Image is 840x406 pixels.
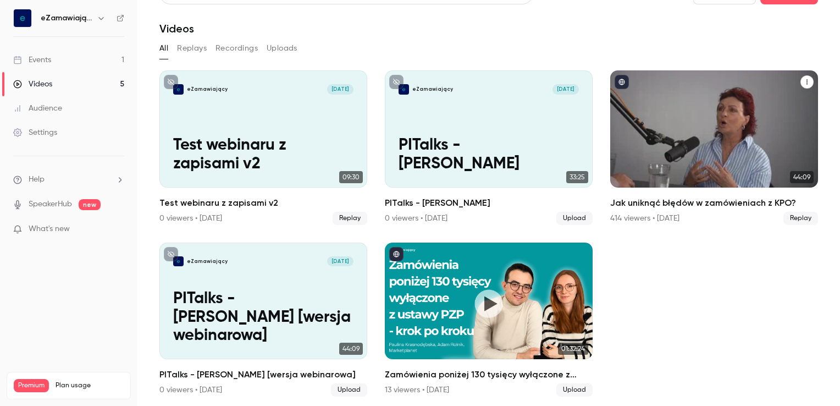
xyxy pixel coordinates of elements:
li: PITalks - Małgorzata Niemiec [wersja webinarowa] [159,243,367,397]
p: PITalks - [PERSON_NAME] [wersja webinarowa] [173,290,353,345]
button: All [159,40,168,57]
span: 44:09 [790,171,814,183]
img: Test webinaru z zapisami v2 [173,84,184,95]
p: eZamawiający [187,258,228,265]
img: PITalks - Bartosz Skowroński [399,84,409,95]
li: Test webinaru z zapisami v2 [159,70,367,225]
span: Upload [556,383,593,397]
a: 44:09Jak uniknąć błędów w zamówieniach z KPO?414 viewers • [DATE]Replay [610,70,818,225]
span: 44:09 [339,343,363,355]
h2: Zamówienia poniżej 130 tysięcy wyłączone z ustawy PZP- krok po kroku [385,368,593,381]
p: PITalks - [PERSON_NAME] [399,136,579,174]
div: Events [13,54,51,65]
ul: Videos [159,70,818,397]
p: eZamawiający [412,86,453,93]
div: Audience [13,103,62,114]
li: PITalks - Bartosz Skowroński [385,70,593,225]
span: What's new [29,223,70,235]
span: 01:32:24 [558,343,588,355]
span: Replay [333,212,367,225]
a: SpeakerHub [29,199,72,210]
li: Jak uniknąć błędów w zamówieniach z KPO? [610,70,818,225]
button: Replays [177,40,207,57]
span: Premium [14,379,49,392]
a: Test webinaru z zapisami v2eZamawiający[DATE]Test webinaru z zapisami v209:30Test webinaru z zapi... [159,70,367,225]
div: 0 viewers • [DATE] [385,213,447,224]
iframe: Noticeable Trigger [111,224,124,234]
span: Replay [783,212,818,225]
span: 33:25 [566,171,588,183]
a: PITalks - Małgorzata Niemiec [wersja webinarowa]eZamawiający[DATE]PITalks - [PERSON_NAME] [wersja... [159,243,367,397]
button: unpublished [164,75,178,89]
div: 13 viewers • [DATE] [385,385,449,396]
button: unpublished [164,247,178,261]
button: published [389,247,404,261]
img: PITalks - Małgorzata Niemiec [wersja webinarowa] [173,256,184,267]
li: Zamówienia poniżej 130 tysięcy wyłączone z ustawy PZP- krok po kroku [385,243,593,397]
img: eZamawiający [14,9,31,27]
a: PITalks - Bartosz SkowrońskieZamawiający[DATE]PITalks - [PERSON_NAME]33:25PITalks - [PERSON_NAME]... [385,70,593,225]
h6: eZamawiający [41,13,92,24]
span: [DATE] [552,84,579,95]
h1: Videos [159,22,194,35]
span: Upload [556,212,593,225]
button: Recordings [215,40,258,57]
button: unpublished [389,75,404,89]
span: [DATE] [327,256,353,267]
div: Videos [13,79,52,90]
button: Uploads [267,40,297,57]
p: eZamawiający [187,86,228,93]
span: Plan usage [56,381,124,390]
div: 0 viewers • [DATE] [159,213,222,224]
h2: Jak uniknąć błędów w zamówieniach z KPO? [610,196,818,210]
span: 09:30 [339,171,363,183]
span: new [79,199,101,210]
span: [DATE] [327,84,353,95]
h2: PITalks - [PERSON_NAME] [wersja webinarowa] [159,368,367,381]
h2: PITalks - [PERSON_NAME] [385,196,593,210]
span: Upload [331,383,367,397]
div: 414 viewers • [DATE] [610,213,679,224]
div: Settings [13,127,57,138]
div: 0 viewers • [DATE] [159,385,222,396]
a: 01:32:24Zamówienia poniżej 130 tysięcy wyłączone z ustawy PZP- krok po kroku13 viewers • [DATE]Up... [385,243,593,397]
li: help-dropdown-opener [13,174,124,185]
h2: Test webinaru z zapisami v2 [159,196,367,210]
p: Test webinaru z zapisami v2 [173,136,353,174]
button: published [615,75,629,89]
span: Help [29,174,45,185]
